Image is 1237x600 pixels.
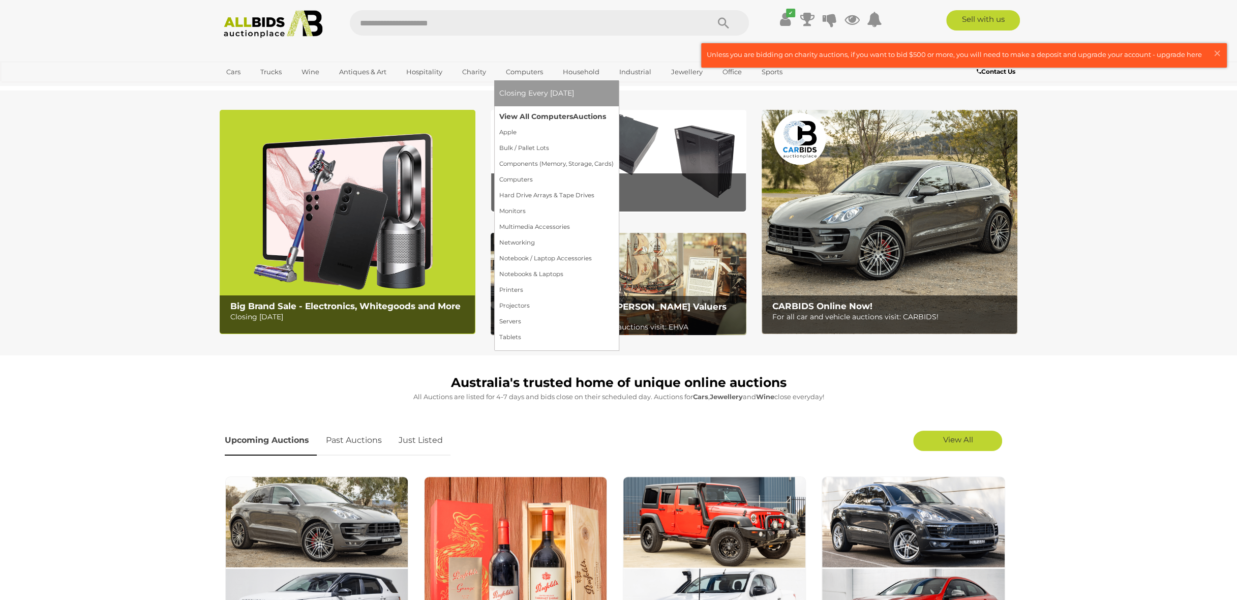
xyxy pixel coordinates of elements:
p: Closing [DATE] [230,311,469,323]
a: Cars [220,64,247,80]
a: Sell with us [946,10,1020,31]
a: Past Auctions [318,426,389,456]
a: ✔ [777,10,793,28]
img: CARBIDS Online Now! [762,110,1017,334]
a: [GEOGRAPHIC_DATA] [220,80,305,97]
strong: Wine [756,393,774,401]
b: Big Brand Sale - Electronics, Whitegoods and More [230,301,460,311]
p: For all car and vehicle auctions visit: CARBIDS! [772,311,1012,323]
span: × [1213,43,1222,63]
a: CARBIDS Online Now! CARBIDS Online Now! For all car and vehicle auctions visit: CARBIDS! [762,110,1017,334]
a: EHVA | Evans Hastings Valuers and Auctioneers EHVA | [PERSON_NAME] [PERSON_NAME] Valuers and Auct... [491,233,746,336]
a: Sports [755,64,789,80]
img: Computers & IT Auction [491,110,746,212]
b: CARBIDS Online Now! [772,301,872,311]
span: View All [943,435,973,444]
a: Household [556,64,606,80]
a: Upcoming Auctions [225,426,317,456]
strong: Jewellery [710,393,743,401]
p: All Auctions are listed for 4-7 days and bids close on their scheduled day. Auctions for , and cl... [225,391,1013,403]
a: Industrial [613,64,658,80]
a: Just Listed [391,426,450,456]
img: Big Brand Sale - Electronics, Whitegoods and More [220,110,475,334]
a: Computers [499,64,550,80]
a: Antiques & Art [333,64,393,80]
a: Big Brand Sale - Electronics, Whitegoods and More Big Brand Sale - Electronics, Whitegoods and Mo... [220,110,475,334]
a: Wine [295,64,326,80]
i: ✔ [786,9,795,17]
a: Hospitality [400,64,449,80]
img: EHVA | Evans Hastings Valuers and Auctioneers [491,233,746,336]
a: Office [716,64,748,80]
a: Trucks [254,64,288,80]
a: Contact Us [976,66,1017,77]
strong: Cars [693,393,708,401]
a: Charity [456,64,493,80]
a: View All [913,431,1002,451]
h1: Australia's trusted home of unique online auctions [225,376,1013,390]
p: Closing [DATE] [501,189,741,202]
a: Jewellery [665,64,709,80]
a: Computers & IT Auction Computers & IT Auction Closing [DATE] [491,110,746,212]
button: Search [698,10,749,36]
p: For all antiques and collectables auctions visit: EHVA [501,321,741,334]
b: Contact Us [976,68,1015,75]
img: Allbids.com.au [218,10,328,38]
